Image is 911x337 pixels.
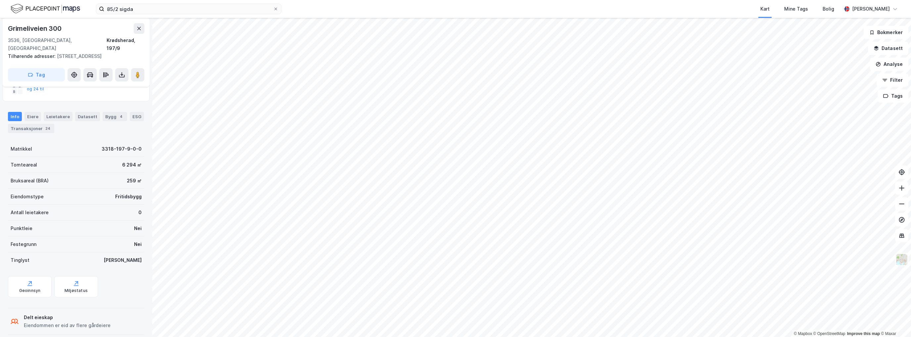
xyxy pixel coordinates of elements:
[24,313,111,321] div: Delt eieskap
[11,193,44,201] div: Eiendomstype
[75,112,100,121] div: Datasett
[878,305,911,337] iframe: Chat Widget
[115,193,142,201] div: Fritidsbygg
[11,209,49,217] div: Antall leietakere
[11,177,49,185] div: Bruksareal (BRA)
[11,240,36,248] div: Festegrunn
[8,124,54,133] div: Transaksjoner
[8,112,22,121] div: Info
[852,5,890,13] div: [PERSON_NAME]
[8,68,65,81] button: Tag
[24,112,41,121] div: Eiere
[104,256,142,264] div: [PERSON_NAME]
[8,53,57,59] span: Tilhørende adresser:
[868,42,908,55] button: Datasett
[65,288,88,293] div: Miljøstatus
[122,161,142,169] div: 6 294 ㎡
[895,253,908,266] img: Z
[44,112,72,121] div: Leietakere
[11,145,32,153] div: Matrikkel
[130,112,144,121] div: ESG
[44,125,52,132] div: 24
[878,89,908,103] button: Tags
[107,36,144,52] div: Krødsherad, 197/9
[102,145,142,153] div: 3318-197-9-0-0
[8,52,139,60] div: [STREET_ADDRESS]
[134,240,142,248] div: Nei
[8,36,107,52] div: 3536, [GEOGRAPHIC_DATA], [GEOGRAPHIC_DATA]
[134,224,142,232] div: Nei
[813,331,845,336] a: OpenStreetMap
[794,331,812,336] a: Mapbox
[24,321,111,329] div: Eiendommen er eid av flere gårdeiere
[784,5,808,13] div: Mine Tags
[11,224,32,232] div: Punktleie
[877,73,908,87] button: Filter
[847,331,880,336] a: Improve this map
[104,4,273,14] input: Søk på adresse, matrikkel, gårdeiere, leietakere eller personer
[760,5,770,13] div: Kart
[11,3,80,15] img: logo.f888ab2527a4732fd821a326f86c7f29.svg
[11,256,29,264] div: Tinglyst
[870,58,908,71] button: Analyse
[11,161,37,169] div: Tomteareal
[138,209,142,217] div: 0
[823,5,834,13] div: Bolig
[19,288,41,293] div: Geoinnsyn
[127,177,142,185] div: 259 ㎡
[118,113,124,120] div: 4
[864,26,908,39] button: Bokmerker
[8,23,63,34] div: Grimeliveien 300
[103,112,127,121] div: Bygg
